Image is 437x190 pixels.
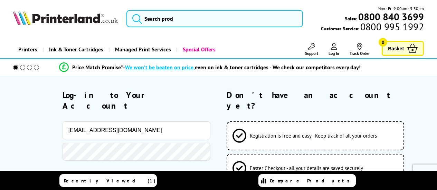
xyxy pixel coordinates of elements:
span: Recently Viewed (1) [64,178,156,184]
a: Ink & Toner Cartridges [42,41,108,58]
span: We won’t be beaten on price, [125,64,195,71]
span: Mon - Fri 9:00am - 5:30pm [378,5,424,12]
h2: Log-in to Your Account [63,90,210,111]
span: 0 [379,38,387,47]
div: - even on ink & toner cartridges - We check our competitors every day! [123,64,361,71]
span: 0800 995 1992 [359,23,424,30]
span: Log In [329,51,339,56]
span: Compare Products [270,178,353,184]
a: Managed Print Services [108,41,176,58]
span: Registration is free and easy - Keep track of all your orders [250,132,377,139]
a: Special Offers [176,41,221,58]
li: modal_Promise [3,61,416,73]
a: Support [305,43,318,56]
span: Support [305,51,318,56]
span: Price Match Promise* [72,64,123,71]
img: Printerland Logo [13,10,118,25]
input: Search prod [126,10,303,27]
a: Printers [13,41,42,58]
span: Ink & Toner Cartridges [49,41,103,58]
a: Log In [329,43,339,56]
a: Printerland Logo [13,10,118,27]
span: Sales: [345,15,357,22]
a: 0800 840 3699 [357,13,424,20]
a: Track Order [350,43,370,56]
span: Customer Service: [321,23,424,32]
a: Compare Products [258,174,356,187]
a: Basket 0 [382,41,424,56]
span: Faster Checkout - all your details are saved securely [250,165,363,171]
a: Recently Viewed (1) [59,174,157,187]
b: 0800 840 3699 [358,10,424,23]
h2: Don't have an account yet? [227,90,424,111]
span: Basket [388,44,404,53]
input: Email [63,121,210,139]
